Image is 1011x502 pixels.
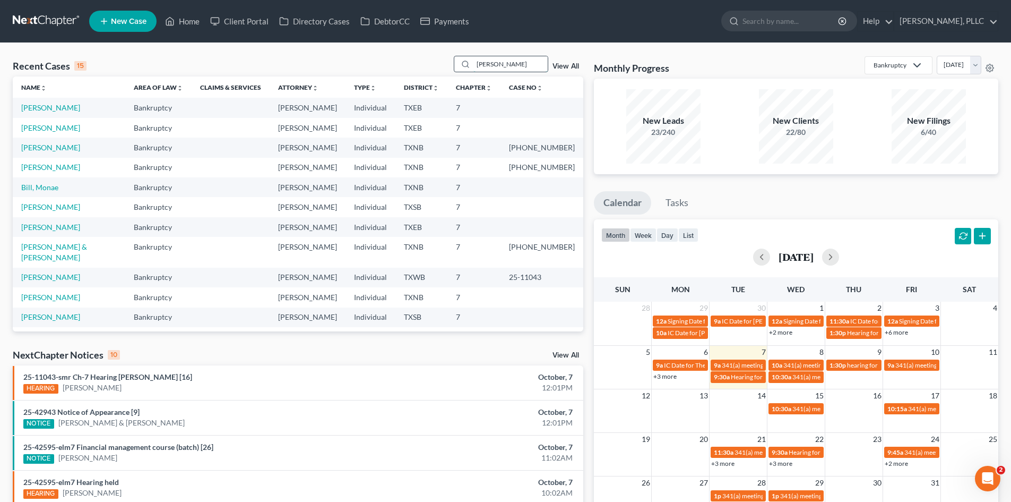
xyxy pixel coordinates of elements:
[872,477,883,489] span: 30
[783,361,886,369] span: 341(a) meeting for [PERSON_NAME]
[486,85,492,91] i: unfold_more
[447,308,500,327] td: 7
[23,454,54,464] div: NOTICE
[756,389,767,402] span: 14
[21,83,47,91] a: Nameunfold_more
[814,389,825,402] span: 15
[396,477,573,488] div: October, 7
[270,237,345,267] td: [PERSON_NAME]
[641,302,651,314] span: 28
[714,492,721,500] span: 1p
[722,361,824,369] span: 341(a) meeting for [PERSON_NAME]
[829,361,846,369] span: 1:30p
[134,83,183,91] a: Area of Lawunfold_more
[678,228,698,242] button: list
[396,442,573,453] div: October, 7
[963,285,976,294] span: Sat
[787,285,805,294] span: Wed
[731,285,745,294] span: Tue
[395,138,447,157] td: TXNB
[615,285,630,294] span: Sun
[874,61,906,70] div: Bankruptcy
[500,237,583,267] td: [PHONE_NUMBER]
[125,177,192,197] td: Bankruptcy
[278,83,318,91] a: Attorneyunfold_more
[396,488,573,498] div: 10:02AM
[759,115,833,127] div: New Clients
[21,223,80,232] a: [PERSON_NAME]
[698,302,709,314] span: 29
[772,405,791,413] span: 10:30a
[21,123,80,132] a: [PERSON_NAME]
[63,488,122,498] a: [PERSON_NAME]
[872,389,883,402] span: 16
[735,448,863,456] span: 341(a) meeting for Crescent [PERSON_NAME]
[887,405,907,413] span: 10:15a
[125,308,192,327] td: Bankruptcy
[192,76,270,98] th: Claims & Services
[395,158,447,177] td: TXNB
[847,329,879,337] span: Hearing for
[345,217,395,237] td: Individual
[769,460,792,467] a: +3 more
[274,12,355,31] a: Directory Cases
[742,11,840,31] input: Search by name...
[21,103,80,112] a: [PERSON_NAME]
[906,285,917,294] span: Fri
[895,361,998,369] span: 341(a) meeting for [PERSON_NAME]
[731,373,814,381] span: Hearing for [PERSON_NAME]
[270,327,345,347] td: [PERSON_NAME]
[58,418,185,428] a: [PERSON_NAME] & [PERSON_NAME]
[630,228,656,242] button: week
[829,329,846,337] span: 1:30p
[395,197,447,217] td: TXSB
[345,287,395,307] td: Individual
[354,83,376,91] a: Typeunfold_more
[433,85,439,91] i: unfold_more
[761,346,767,359] span: 7
[656,191,698,215] a: Tasks
[756,433,767,446] span: 21
[404,83,439,91] a: Districtunfold_more
[396,407,573,418] div: October, 7
[395,287,447,307] td: TXNB
[671,285,690,294] span: Mon
[270,197,345,217] td: [PERSON_NAME]
[125,268,192,287] td: Bankruptcy
[270,308,345,327] td: [PERSON_NAME]
[772,373,791,381] span: 10:30a
[396,372,573,382] div: October, 7
[656,361,663,369] span: 9a
[769,328,792,336] a: +2 more
[876,346,883,359] span: 9
[345,98,395,117] td: Individual
[641,433,651,446] span: 19
[447,158,500,177] td: 7
[160,12,205,31] a: Home
[714,361,721,369] span: 9a
[656,329,667,337] span: 10a
[846,285,861,294] span: Thu
[626,115,701,127] div: New Leads
[894,12,998,31] a: [PERSON_NAME], PLLC
[756,477,767,489] span: 28
[594,191,651,215] a: Calendar
[108,350,120,360] div: 10
[125,138,192,157] td: Bankruptcy
[885,328,908,336] a: +6 more
[23,384,58,394] div: HEARING
[396,382,573,393] div: 12:01PM
[447,268,500,287] td: 7
[668,329,749,337] span: IC Date for [PERSON_NAME]
[892,127,966,138] div: 6/40
[814,477,825,489] span: 29
[345,177,395,197] td: Individual
[537,85,543,91] i: unfold_more
[447,98,500,117] td: 7
[500,158,583,177] td: [PHONE_NUMBER]
[370,85,376,91] i: unfold_more
[125,118,192,138] td: Bankruptcy
[772,492,779,500] span: 1p
[792,373,895,381] span: 341(a) meeting for [PERSON_NAME]
[601,228,630,242] button: month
